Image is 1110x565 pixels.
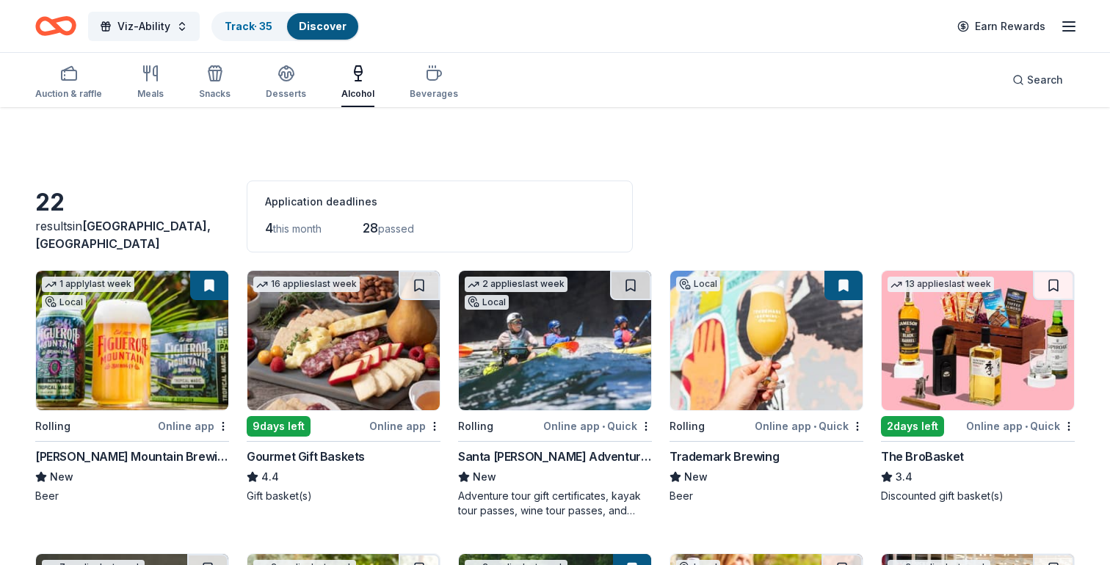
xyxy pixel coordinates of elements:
[273,222,322,235] span: this month
[341,59,374,107] button: Alcohol
[35,489,229,503] div: Beer
[966,417,1075,435] div: Online app Quick
[543,417,652,435] div: Online app Quick
[459,271,651,410] img: Image for Santa Barbara Adventure Company
[261,468,279,486] span: 4.4
[948,13,1054,40] a: Earn Rewards
[88,12,200,41] button: Viz-Ability
[670,270,863,503] a: Image for Trademark BrewingLocalRollingOnline app•QuickTrademark BrewingNewBeer
[35,59,102,107] button: Auction & raffle
[266,88,306,100] div: Desserts
[35,270,229,503] a: Image for Figueroa Mountain Brewing Co.1 applylast weekLocalRollingOnline app[PERSON_NAME] Mounta...
[247,448,365,465] div: Gourmet Gift Baskets
[299,20,347,32] a: Discover
[896,468,913,486] span: 3.4
[1025,420,1028,432] span: •
[755,417,863,435] div: Online app Quick
[813,420,816,432] span: •
[684,468,708,486] span: New
[363,220,378,236] span: 28
[882,271,1074,410] img: Image for The BroBasket
[247,489,440,503] div: Gift basket(s)
[410,88,458,100] div: Beverages
[881,270,1075,503] a: Image for The BroBasket13 applieslast week2days leftOnline app•QuickThe BroBasket3.4Discounted gi...
[602,420,605,432] span: •
[670,489,863,503] div: Beer
[458,489,652,518] div: Adventure tour gift certificates, kayak tour passes, wine tour passes, and outdoor experience vou...
[42,295,86,310] div: Local
[35,88,102,100] div: Auction & raffle
[676,277,720,291] div: Local
[378,222,414,235] span: passed
[35,188,229,217] div: 22
[266,59,306,107] button: Desserts
[1001,65,1075,95] button: Search
[458,270,652,518] a: Image for Santa Barbara Adventure Company2 applieslast weekLocalRollingOnline app•QuickSanta [PER...
[670,271,863,410] img: Image for Trademark Brewing
[211,12,360,41] button: Track· 35Discover
[35,219,211,251] span: in
[36,271,228,410] img: Image for Figueroa Mountain Brewing Co.
[881,416,944,437] div: 2 days left
[117,18,170,35] span: Viz-Ability
[158,417,229,435] div: Online app
[35,9,76,43] a: Home
[50,468,73,486] span: New
[465,295,509,310] div: Local
[199,88,231,100] div: Snacks
[247,271,440,410] img: Image for Gourmet Gift Baskets
[137,59,164,107] button: Meals
[199,59,231,107] button: Snacks
[225,20,272,32] a: Track· 35
[458,418,493,435] div: Rolling
[247,416,311,437] div: 9 days left
[888,277,994,292] div: 13 applies last week
[881,489,1075,503] div: Discounted gift basket(s)
[35,219,211,251] span: [GEOGRAPHIC_DATA], [GEOGRAPHIC_DATA]
[265,220,273,236] span: 4
[369,417,440,435] div: Online app
[670,418,705,435] div: Rolling
[1027,71,1063,89] span: Search
[35,418,70,435] div: Rolling
[458,448,652,465] div: Santa [PERSON_NAME] Adventure Company
[670,448,779,465] div: Trademark Brewing
[881,448,964,465] div: The BroBasket
[410,59,458,107] button: Beverages
[137,88,164,100] div: Meals
[42,277,134,292] div: 1 apply last week
[253,277,360,292] div: 16 applies last week
[35,448,229,465] div: [PERSON_NAME] Mountain Brewing Co.
[35,217,229,252] div: results
[473,468,496,486] span: New
[465,277,567,292] div: 2 applies last week
[247,270,440,503] a: Image for Gourmet Gift Baskets16 applieslast week9days leftOnline appGourmet Gift Baskets4.4Gift ...
[265,193,614,211] div: Application deadlines
[341,88,374,100] div: Alcohol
